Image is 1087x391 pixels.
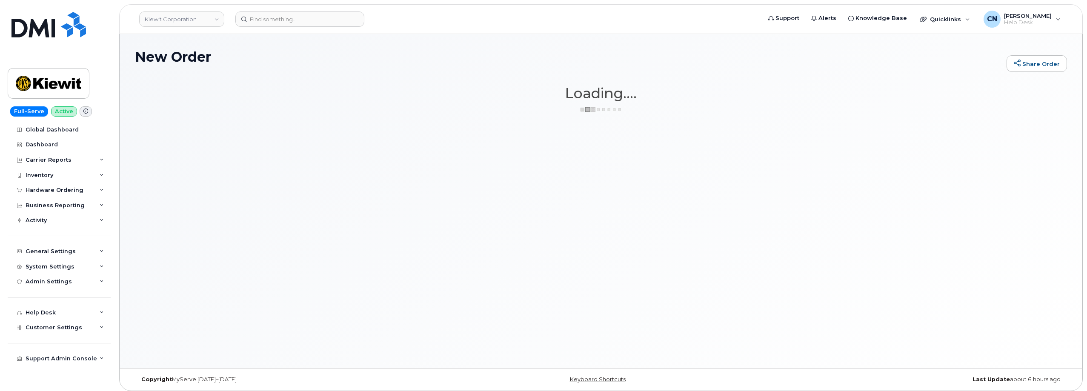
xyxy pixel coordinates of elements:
h1: Loading.... [135,86,1067,101]
div: about 6 hours ago [756,376,1067,383]
strong: Copyright [141,376,172,382]
div: MyServe [DATE]–[DATE] [135,376,446,383]
h1: New Order [135,49,1002,64]
a: Share Order [1007,55,1067,72]
img: ajax-loader-3a6953c30dc77f0bf724df975f13086db4f4c1262e45940f03d1251963f1bf2e.gif [580,106,622,113]
strong: Last Update [973,376,1010,382]
a: Keyboard Shortcuts [570,376,626,382]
